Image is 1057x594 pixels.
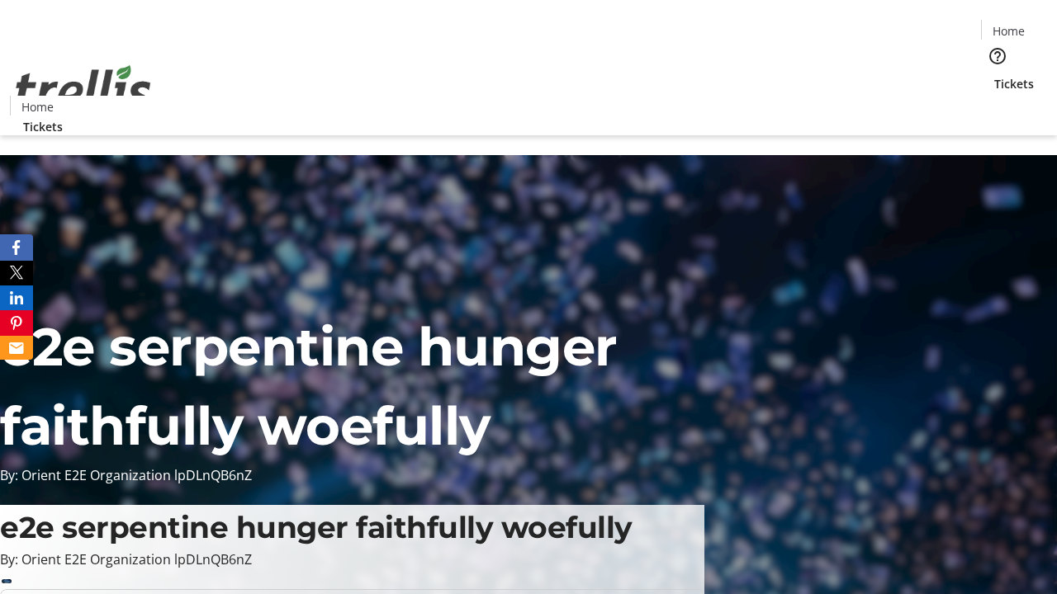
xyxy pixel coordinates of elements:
a: Home [11,98,64,115]
button: Help [981,40,1014,73]
img: Orient E2E Organization lpDLnQB6nZ's Logo [10,47,157,130]
a: Tickets [981,75,1047,92]
span: Tickets [994,75,1034,92]
a: Home [982,22,1035,40]
button: Cart [981,92,1014,125]
span: Tickets [23,118,63,135]
span: Home [993,22,1025,40]
a: Tickets [10,118,76,135]
span: Home [21,98,54,115]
